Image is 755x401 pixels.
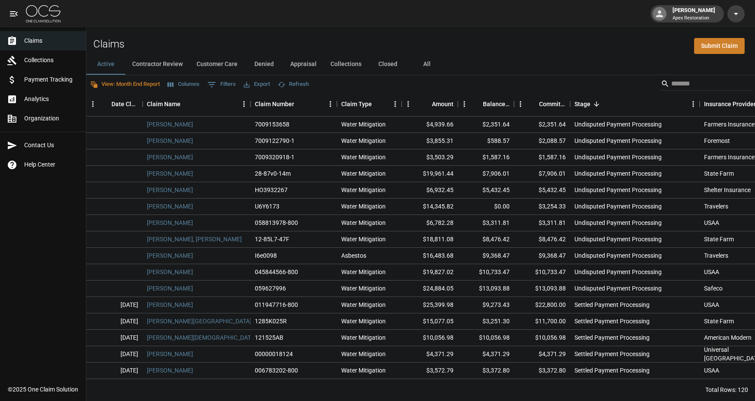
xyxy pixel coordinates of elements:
[574,92,590,116] div: Stage
[86,297,143,313] div: [DATE]
[255,169,291,178] div: 28-87v0-14m
[147,268,193,276] a: [PERSON_NAME]
[341,202,386,211] div: Water Mitigation
[458,215,514,231] div: $3,311.81
[255,92,294,116] div: Claim Number
[514,231,570,248] div: $8,476.42
[5,5,22,22] button: open drawer
[24,160,79,169] span: Help Center
[704,366,719,375] div: USAA
[125,54,190,75] button: Contractor Review
[514,199,570,215] div: $3,254.33
[255,218,298,227] div: 058813978-800
[255,317,287,325] div: 1285K025R
[241,78,272,91] button: Export
[514,117,570,133] div: $2,351.64
[165,78,202,91] button: Select columns
[86,98,99,111] button: Menu
[574,218,662,227] div: Undisputed Payment Processing
[251,92,337,116] div: Claim Number
[147,218,193,227] a: [PERSON_NAME]
[483,92,510,116] div: Balance Due
[458,363,514,379] div: $3,372.80
[458,264,514,281] div: $10,733.47
[88,78,162,91] button: View: Month End Report
[341,268,386,276] div: Water Mitigation
[402,133,458,149] div: $3,855.31
[147,136,193,145] a: [PERSON_NAME]
[147,333,256,342] a: [PERSON_NAME][DEMOGRAPHIC_DATA]
[407,54,446,75] button: All
[420,98,432,110] button: Sort
[574,153,662,161] div: Undisputed Payment Processing
[539,92,566,116] div: Committed Amount
[372,98,384,110] button: Sort
[458,117,514,133] div: $2,351.64
[341,366,386,375] div: Water Mitigation
[514,281,570,297] div: $13,093.88
[402,281,458,297] div: $24,884.05
[255,186,288,194] div: HO3932267
[402,313,458,330] div: $15,077.05
[238,98,251,111] button: Menu
[402,363,458,379] div: $3,572.79
[8,385,78,394] div: © 2025 One Claim Solution
[458,98,471,111] button: Menu
[402,92,458,116] div: Amount
[147,202,193,211] a: [PERSON_NAME]
[514,363,570,379] div: $3,372.80
[341,235,386,243] div: Water Mitigation
[458,330,514,346] div: $10,056.98
[704,136,730,145] div: Foremost
[147,120,193,129] a: [PERSON_NAME]
[704,186,751,194] div: Shelter Insurance
[24,75,79,84] span: Payment Tracking
[341,300,386,309] div: Water Mitigation
[458,149,514,166] div: $1,587.16
[147,92,181,116] div: Claim Name
[147,317,251,325] a: [PERSON_NAME][GEOGRAPHIC_DATA]
[694,38,745,54] a: Submit Claim
[458,313,514,330] div: $3,251.30
[255,333,283,342] div: 121525AB
[86,330,143,346] div: [DATE]
[402,117,458,133] div: $4,939.66
[24,114,79,123] span: Organization
[458,133,514,149] div: $588.57
[471,98,483,110] button: Sort
[458,297,514,313] div: $9,273.43
[147,366,193,375] a: [PERSON_NAME]
[255,235,289,243] div: 12-85L7-47F
[255,136,295,145] div: 7009122790-1
[368,54,407,75] button: Closed
[687,98,700,111] button: Menu
[294,98,306,110] button: Sort
[341,317,386,325] div: Water Mitigation
[402,182,458,199] div: $6,932.45
[86,54,755,75] div: dynamic tabs
[574,366,650,375] div: Settled Payment Processing
[99,98,111,110] button: Sort
[704,333,752,342] div: American Modern
[514,313,570,330] div: $11,700.00
[402,330,458,346] div: $10,056.98
[337,92,402,116] div: Claim Type
[341,136,386,145] div: Water Mitigation
[190,54,244,75] button: Customer Care
[147,350,193,358] a: [PERSON_NAME]
[458,248,514,264] div: $9,368.47
[147,251,193,260] a: [PERSON_NAME]
[402,98,415,111] button: Menu
[181,98,193,110] button: Sort
[590,98,603,110] button: Sort
[255,350,293,358] div: 00000018124
[705,385,748,394] div: Total Rows: 120
[402,215,458,231] div: $6,782.28
[514,330,570,346] div: $10,056.98
[147,169,193,178] a: [PERSON_NAME]
[24,56,79,65] span: Collections
[26,5,60,22] img: ocs-logo-white-transparent.png
[574,186,662,194] div: Undisputed Payment Processing
[283,54,324,75] button: Appraisal
[704,153,755,161] div: Farmers Insurance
